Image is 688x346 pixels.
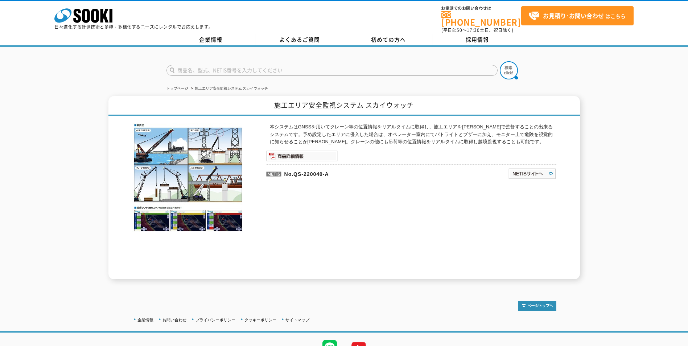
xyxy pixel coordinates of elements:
a: お問い合わせ [162,318,186,322]
span: はこちら [528,11,626,21]
input: 商品名、型式、NETIS番号を入力してください [166,65,498,76]
a: トップページ [166,86,188,90]
a: 企業情報 [137,318,153,322]
a: [PHONE_NUMBER] [441,11,521,26]
a: 採用情報 [433,34,522,45]
span: お電話でのお問い合わせは [441,6,521,11]
span: (平日 ～ 土日、祝日除く) [441,27,513,33]
img: 施工エリア安全監視システム スカイウォッチ [132,123,244,232]
span: 初めての方へ [371,36,406,44]
a: 企業情報 [166,34,255,45]
h1: 施工エリア安全監視システム スカイウォッチ [108,96,580,116]
span: 17:30 [467,27,480,33]
p: No.QS-220040-A [266,164,438,182]
a: 初めての方へ [344,34,433,45]
a: 商品詳細情報システム [266,155,338,160]
img: btn_search.png [500,61,518,79]
p: 本システムはGNSSを用いてクレーン等の位置情報をリアルタイムに取得し、施工エリアを[PERSON_NAME]で監督することの出来るシステムです。予め設定したエリアに侵入した場合は、オペレーター... [270,123,556,146]
a: お見積り･お問い合わせはこちら [521,6,634,25]
img: トップページへ [518,301,556,311]
img: 商品詳細情報システム [266,151,338,161]
a: サイトマップ [285,318,309,322]
a: よくあるご質問 [255,34,344,45]
p: 日々進化する計測技術と多種・多様化するニーズにレンタルでお応えします。 [54,25,213,29]
a: プライバシーポリシー [195,318,235,322]
img: NETISサイトへ [508,168,556,180]
a: クッキーポリシー [244,318,276,322]
strong: お見積り･お問い合わせ [543,11,604,20]
li: 施工エリア安全監視システム スカイウォッチ [189,85,268,92]
span: 8:50 [452,27,462,33]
